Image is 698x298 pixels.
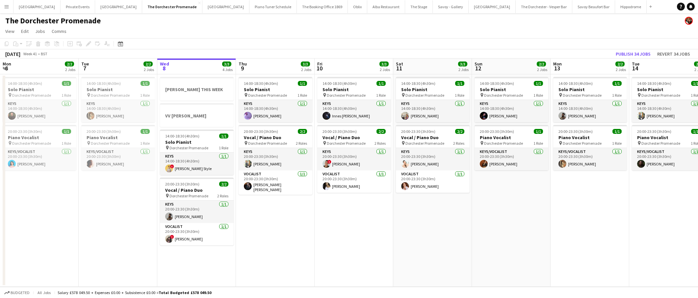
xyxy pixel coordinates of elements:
app-card-role: Keys1/120:00-23:30 (3h30m)![PERSON_NAME] [317,148,391,170]
span: 2 Roles [453,141,464,146]
h3: [PERSON_NAME] THIS WEEK [160,87,234,92]
button: Oblix [348,0,367,13]
a: Comms [49,27,69,36]
button: The Booking Office 1869 [297,0,348,13]
app-job-card: 14:00-18:30 (4h30m)1/1Solo Pianist Dorchester Promenade1 RoleKeys1/114:00-18:30 (4h30m)[PERSON_NAME] [239,77,312,122]
span: Dorchester Promenade [484,93,523,98]
app-card-role: Keys1/114:00-18:30 (4h30m)[PERSON_NAME] [553,100,627,122]
span: 14:00-18:30 (4h30m) [558,81,593,86]
span: 1/1 [612,129,622,134]
app-job-card: 20:00-23:30 (3h30m)2/2Vocal / Piano Duo Dorchester Promenade2 RolesKeys1/120:00-23:30 (3h30m)[PER... [160,178,234,245]
span: 1 Role [533,93,543,98]
span: 14:00-18:30 (4h30m) [244,81,278,86]
span: 1/1 [534,129,543,134]
app-card-role: Vocalist1/120:00-23:30 (3h30m)[PERSON_NAME] [396,170,470,193]
div: 2 Jobs [380,67,390,72]
span: 14:00-18:30 (4h30m) [87,81,121,86]
span: 12 [474,64,482,72]
span: Dorchester Promenade [405,141,444,146]
h3: Solo Pianist [317,87,391,92]
span: 1/1 [141,129,150,134]
h1: The Dorchester Promenade [5,16,101,26]
button: Savoy Beaufort Bar [572,0,615,13]
div: 2 Jobs [301,67,311,72]
span: 2/2 [376,129,386,134]
button: [GEOGRAPHIC_DATA] [202,0,249,13]
app-job-card: 14:00-18:30 (4h30m)1/1Solo Pianist Dorchester Promenade1 RoleKeys1/114:00-18:30 (4h30m)Innes [PER... [317,77,391,122]
span: View [5,28,14,34]
span: Dorchester Promenade [563,93,602,98]
app-job-card: 20:00-23:30 (3h30m)2/2Vocal / Piano Duo Dorchester Promenade2 RolesKeys1/120:00-23:30 (3h30m)![PE... [317,125,391,193]
app-card-role: Keys1/114:00-18:30 (4h30m)[PERSON_NAME] [475,100,548,122]
span: 1 Role [612,141,622,146]
div: BST [41,51,47,56]
div: 14:00-18:30 (4h30m)1/1Solo Pianist Dorchester Promenade1 RoleKeys1/114:00-18:30 (4h30m)[PERSON_NAME] [81,77,155,122]
span: 1/1 [534,81,543,86]
button: Piano Tuner Schedule [249,0,297,13]
app-card-role: Keys/Vocalist1/120:00-23:30 (3h30m)[PERSON_NAME] [3,148,76,170]
app-job-card: 14:00-18:30 (4h30m)1/1Solo Pianist Dorchester Promenade1 RoleKeys1/114:00-18:30 (4h30m)[PERSON_NAME] [475,77,548,122]
span: 2/2 [219,182,228,186]
h3: Solo Pianist [160,139,234,145]
span: Dorchester Promenade [91,141,130,146]
app-card-role: Keys1/114:00-18:30 (4h30m)![PERSON_NAME] Style [160,153,234,175]
span: 20:00-23:30 (3h30m) [401,129,435,134]
span: 2 Roles [375,141,386,146]
span: 1 Role [612,93,622,98]
span: Sat [396,61,403,67]
app-card-role: Keys1/114:00-18:30 (4h30m)Innes [PERSON_NAME] [317,100,391,122]
div: 14:00-18:30 (4h30m)1/1Solo Pianist Dorchester Promenade1 RoleKeys1/114:00-18:30 (4h30m)![PERSON_N... [160,130,234,175]
span: Dorchester Promenade [641,93,680,98]
button: [GEOGRAPHIC_DATA] [469,0,516,13]
span: Comms [52,28,66,34]
h3: VV [PERSON_NAME] [160,113,234,119]
span: 3/3 [301,62,310,66]
span: Tue [81,61,89,67]
button: The Stage [405,0,433,13]
span: Dorchester Promenade [248,93,287,98]
app-job-card: [PERSON_NAME] THIS WEEK [160,77,234,101]
span: 13 [552,64,562,72]
app-card-role: Keys/Vocalist1/120:00-23:30 (3h30m)[PERSON_NAME] [553,148,627,170]
span: 1 Role [62,141,71,146]
span: 1/1 [376,81,386,86]
h3: Solo Pianist [396,87,470,92]
span: Jobs [35,28,45,34]
span: 1 Role [140,141,150,146]
span: 1 Role [376,93,386,98]
span: Dorchester Promenade [405,93,444,98]
button: [GEOGRAPHIC_DATA] [13,0,61,13]
div: 14:00-18:30 (4h30m)1/1Solo Pianist Dorchester Promenade1 RoleKeys1/114:00-18:30 (4h30m)[PERSON_NAME] [3,77,76,122]
h3: Vocal / Piano Duo [239,135,312,140]
span: 1 Role [455,93,464,98]
span: 20:00-23:30 (3h30m) [244,129,278,134]
app-card-role: Keys1/120:00-23:30 (3h30m)[PERSON_NAME] [160,201,234,223]
span: 1 Role [140,93,150,98]
h3: Solo Pianist [3,87,76,92]
span: 1 Role [62,93,71,98]
span: ! [170,164,174,168]
span: ! [170,235,174,239]
span: 1/1 [62,81,71,86]
button: Revert 34 jobs [655,50,693,58]
app-card-role: Keys/Vocalist1/120:00-23:30 (3h30m)[PERSON_NAME] [81,148,155,170]
app-job-card: 20:00-23:30 (3h30m)2/2Vocal / Piano Duo Dorchester Promenade2 RolesKeys1/120:00-23:30 (3h30m)[PER... [239,125,312,195]
div: 14:00-18:30 (4h30m)1/1Solo Pianist Dorchester Promenade1 RoleKeys1/114:00-18:30 (4h30m)[PERSON_NAME] [396,77,470,122]
span: Dorchester Promenade [327,141,366,146]
span: Thu [239,61,247,67]
span: 9 [238,64,247,72]
span: Total Budgeted £578 049.50 [159,290,211,295]
div: VV [PERSON_NAME] [160,103,234,127]
div: 2 Jobs [144,67,154,72]
span: Budgeted [11,290,30,295]
app-job-card: 20:00-23:30 (3h30m)1/1Piano Vocalist Dorchester Promenade1 RoleKeys/Vocalist1/120:00-23:30 (3h30m... [81,125,155,170]
a: Edit [18,27,31,36]
app-card-role: Vocalist1/120:00-23:30 (3h30m)[PERSON_NAME] [PERSON_NAME] [239,170,312,195]
span: 1/1 [219,134,228,138]
app-user-avatar: Rosie Skuse [685,17,693,25]
span: 14:00-18:30 (4h30m) [401,81,435,86]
